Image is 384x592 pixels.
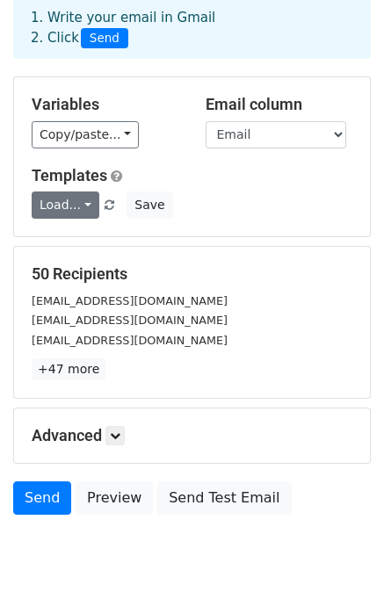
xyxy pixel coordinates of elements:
[13,481,71,515] a: Send
[76,481,153,515] a: Preview
[32,121,139,148] a: Copy/paste...
[32,166,107,184] a: Templates
[32,314,228,327] small: [EMAIL_ADDRESS][DOMAIN_NAME]
[32,95,179,114] h5: Variables
[206,95,353,114] h5: Email column
[127,191,172,219] button: Save
[32,426,352,445] h5: Advanced
[157,481,291,515] a: Send Test Email
[32,264,352,284] h5: 50 Recipients
[32,191,99,219] a: Load...
[32,334,228,347] small: [EMAIL_ADDRESS][DOMAIN_NAME]
[32,294,228,307] small: [EMAIL_ADDRESS][DOMAIN_NAME]
[81,28,128,49] span: Send
[32,358,105,380] a: +47 more
[296,508,384,592] iframe: Chat Widget
[18,8,366,48] div: 1. Write your email in Gmail 2. Click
